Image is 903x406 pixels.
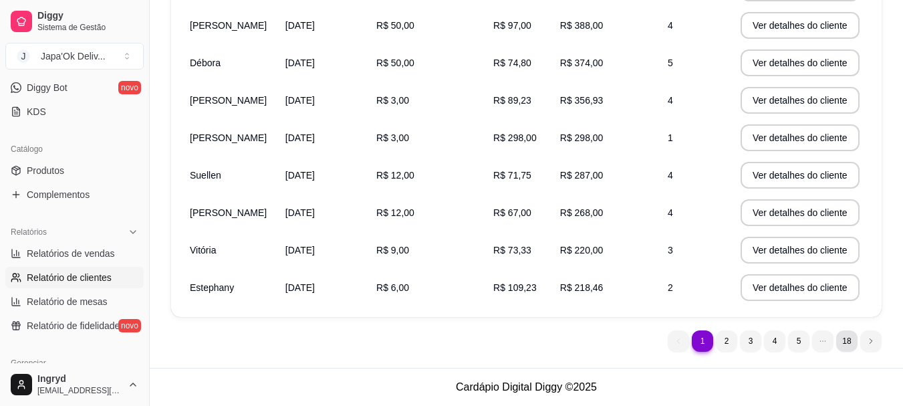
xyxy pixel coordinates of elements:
[11,227,47,237] span: Relatórios
[716,330,737,352] li: pagination item 2
[27,319,120,332] span: Relatório de fidelidade
[560,95,604,106] span: R$ 356,93
[27,295,108,308] span: Relatório de mesas
[376,132,409,143] span: R$ 3,00
[5,267,144,288] a: Relatório de clientes
[37,385,122,396] span: [EMAIL_ADDRESS][DOMAIN_NAME]
[493,58,531,68] span: R$ 74,80
[661,324,888,359] nav: pagination navigation
[376,207,414,218] span: R$ 12,00
[764,330,785,352] li: pagination item 4
[376,282,409,293] span: R$ 6,00
[668,95,673,106] span: 4
[27,81,68,94] span: Diggy Bot
[668,207,673,218] span: 4
[285,58,315,68] span: [DATE]
[5,43,144,70] button: Select a team
[5,352,144,374] div: Gerenciar
[493,20,531,31] span: R$ 97,00
[5,5,144,37] a: DiggySistema de Gestão
[741,162,860,189] button: Ver detalhes do cliente
[190,170,221,181] span: Suellen
[17,49,30,63] span: J
[190,282,234,293] span: Estephany
[150,368,903,406] footer: Cardápio Digital Diggy © 2025
[37,373,122,385] span: Ingryd
[493,282,537,293] span: R$ 109,23
[285,207,315,218] span: [DATE]
[190,95,267,106] span: [PERSON_NAME]
[5,184,144,205] a: Complementos
[376,20,414,31] span: R$ 50,00
[376,58,414,68] span: R$ 50,00
[493,132,537,143] span: R$ 298,00
[668,20,673,31] span: 4
[5,77,144,98] a: Diggy Botnovo
[5,160,144,181] a: Produtos
[285,20,315,31] span: [DATE]
[493,95,531,106] span: R$ 89,23
[376,170,414,181] span: R$ 12,00
[741,237,860,264] button: Ver detalhes do cliente
[493,245,531,256] span: R$ 73,33
[741,274,860,301] button: Ver detalhes do cliente
[493,170,531,181] span: R$ 71,75
[376,245,409,256] span: R$ 9,00
[37,10,138,22] span: Diggy
[560,170,604,181] span: R$ 287,00
[285,245,315,256] span: [DATE]
[741,199,860,226] button: Ver detalhes do cliente
[190,132,267,143] span: [PERSON_NAME]
[812,330,833,352] li: dots element
[190,245,216,256] span: Vitória
[190,20,267,31] span: [PERSON_NAME]
[5,243,144,264] a: Relatórios de vendas
[285,95,315,106] span: [DATE]
[560,132,604,143] span: R$ 298,00
[27,105,46,118] span: KDS
[668,170,673,181] span: 4
[740,330,761,352] li: pagination item 3
[41,49,106,63] div: Japa'Ok Deliv ...
[27,271,112,284] span: Relatório de clientes
[190,58,221,68] span: Débora
[27,247,115,260] span: Relatórios de vendas
[285,132,315,143] span: [DATE]
[5,291,144,312] a: Relatório de mesas
[560,245,604,256] span: R$ 220,00
[560,20,604,31] span: R$ 388,00
[741,124,860,151] button: Ver detalhes do cliente
[668,132,673,143] span: 1
[836,330,858,352] li: pagination item 18
[5,101,144,122] a: KDS
[788,330,809,352] li: pagination item 5
[692,330,713,352] li: pagination item 1 active
[5,315,144,336] a: Relatório de fidelidadenovo
[37,22,138,33] span: Sistema de Gestão
[560,207,604,218] span: R$ 268,00
[285,170,315,181] span: [DATE]
[668,245,673,256] span: 3
[27,188,90,201] span: Complementos
[668,58,673,68] span: 5
[560,282,604,293] span: R$ 218,46
[285,282,315,293] span: [DATE]
[741,12,860,39] button: Ver detalhes do cliente
[190,207,267,218] span: [PERSON_NAME]
[560,58,604,68] span: R$ 374,00
[741,87,860,114] button: Ver detalhes do cliente
[376,95,409,106] span: R$ 3,00
[741,49,860,76] button: Ver detalhes do cliente
[668,282,673,293] span: 2
[5,369,144,401] button: Ingryd[EMAIL_ADDRESS][DOMAIN_NAME]
[860,330,882,352] li: next page button
[5,138,144,160] div: Catálogo
[27,164,64,177] span: Produtos
[493,207,531,218] span: R$ 67,00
